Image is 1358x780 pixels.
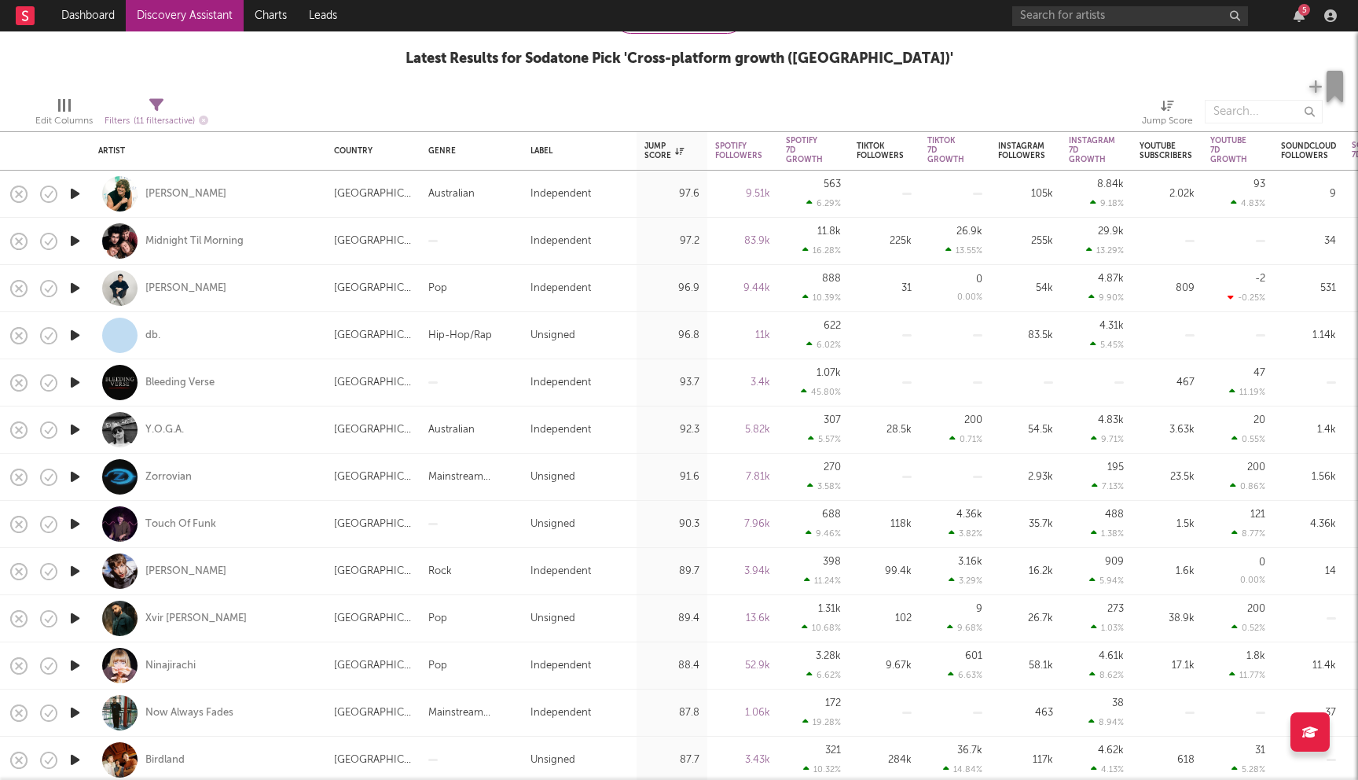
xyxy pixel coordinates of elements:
[1281,468,1336,487] div: 1.56k
[1228,292,1265,303] div: -0.25 %
[927,136,964,164] div: Tiktok 7D Growth
[644,704,699,723] div: 87.8
[145,565,226,579] a: [PERSON_NAME]
[806,528,841,539] div: 9.46 %
[998,609,1053,628] div: 26.7k
[1091,528,1124,539] div: 1.38 %
[824,179,841,189] div: 563
[1098,745,1124,756] div: 4.62k
[715,421,770,440] div: 5.82k
[428,562,452,581] div: Rock
[530,562,591,581] div: Independent
[998,657,1053,675] div: 58.1k
[1105,510,1124,520] div: 488
[644,326,699,345] div: 96.8
[1255,745,1265,756] div: 31
[334,704,413,723] div: [GEOGRAPHIC_DATA]
[530,326,575,345] div: Unsigned
[1229,670,1265,680] div: 11.77 %
[644,373,699,392] div: 93.7
[1012,6,1248,26] input: Search for artists
[1246,651,1265,661] div: 1.8k
[715,657,770,675] div: 52.9k
[1281,657,1336,675] div: 11.4k
[949,576,982,586] div: 3.29 %
[715,562,770,581] div: 3.94k
[145,281,226,296] a: [PERSON_NAME]
[822,510,841,520] div: 688
[1281,326,1336,345] div: 1.14k
[428,279,447,298] div: Pop
[1098,415,1124,425] div: 4.83k
[857,562,912,581] div: 99.4k
[145,659,196,673] div: Ninajirachi
[145,706,233,720] a: Now Always Fades
[817,226,841,237] div: 11.8k
[334,562,413,581] div: [GEOGRAPHIC_DATA]
[1231,434,1265,444] div: 0.55 %
[644,468,699,487] div: 91.6
[334,421,413,440] div: [GEOGRAPHIC_DATA]
[428,185,475,204] div: Australian
[1140,562,1195,581] div: 1.6k
[857,609,912,628] div: 102
[145,234,244,248] div: Midnight Til Morning
[1247,604,1265,614] div: 200
[644,751,699,770] div: 87.7
[957,293,982,302] div: 0.00 %
[334,185,413,204] div: [GEOGRAPHIC_DATA]
[857,421,912,440] div: 28.5k
[334,373,413,392] div: [GEOGRAPHIC_DATA]
[530,657,591,675] div: Independent
[1231,528,1265,539] div: 8.77 %
[145,517,216,532] div: Touch Of Funk
[105,112,208,131] div: Filters
[825,698,841,708] div: 172
[958,557,982,567] div: 3.16k
[1107,462,1124,473] div: 195
[1099,321,1124,331] div: 4.31k
[857,232,912,251] div: 225k
[822,274,841,284] div: 888
[428,609,447,628] div: Pop
[857,142,904,160] div: Tiktok Followers
[715,373,770,392] div: 3.4k
[964,415,982,425] div: 200
[1231,198,1265,208] div: 4.83 %
[530,373,591,392] div: Independent
[802,292,841,303] div: 10.39 %
[976,274,982,285] div: 0
[1281,515,1336,534] div: 4.36k
[428,146,507,156] div: Genre
[1281,142,1336,160] div: Soundcloud Followers
[1231,623,1265,633] div: 0.52 %
[145,470,192,484] a: Zorrovian
[1281,185,1336,204] div: 9
[145,187,226,201] div: [PERSON_NAME]
[802,245,841,256] div: 16.28 %
[1140,515,1195,534] div: 1.5k
[947,623,982,633] div: 9.68 %
[145,753,185,767] a: Birdland
[801,387,841,397] div: 45.80 %
[857,279,912,298] div: 31
[428,468,515,487] div: Mainstream Electronic
[428,421,475,440] div: Australian
[948,670,982,680] div: 6.63 %
[945,245,982,256] div: 13.55 %
[1298,4,1310,16] div: 5
[98,146,310,156] div: Artist
[715,142,762,160] div: Spotify Followers
[145,329,160,343] a: db.
[530,515,575,534] div: Unsigned
[35,92,93,138] div: Edit Columns
[530,609,575,628] div: Unsigned
[806,670,841,680] div: 6.62 %
[530,146,621,156] div: Label
[715,279,770,298] div: 9.44k
[145,423,184,437] a: Y.O.G.A.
